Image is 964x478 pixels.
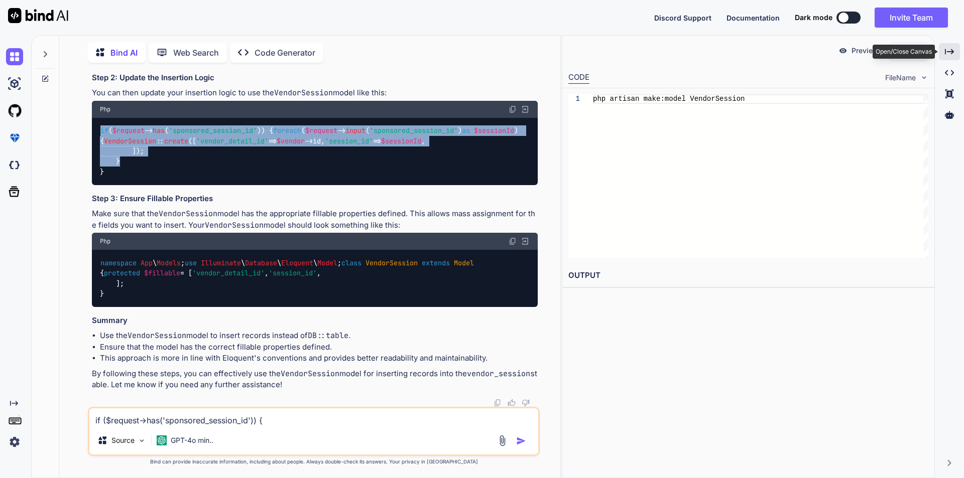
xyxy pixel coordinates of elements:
[838,46,848,55] img: preview
[100,258,137,267] span: namespace
[157,435,167,445] img: GPT-4o mini
[325,136,373,145] span: 'session_id'
[100,258,474,299] code: \ ; \ \ \ ; { = [ , , ]; }
[497,435,508,446] img: attachment
[100,125,522,177] code: ( -> ( )) { ( -> ( ) ) { :: ([ => ->id, => , ]); } }
[138,436,146,445] img: Pick Models
[6,129,23,146] img: premium
[255,47,315,59] p: Code Generator
[852,46,879,56] p: Preview
[521,237,530,246] img: Open in Browser
[88,458,540,465] p: Bind can provide inaccurate information, including about people. Always double-check its answers....
[196,136,269,145] span: 'vendor_detail_id'
[568,72,589,84] div: CODE
[308,331,348,341] code: DB::table
[6,48,23,65] img: chat
[100,126,108,135] span: if
[92,87,538,99] p: You can then update your insertion logic to use the model like this:
[366,258,418,267] span: VendorSession
[317,258,337,267] span: Model
[128,331,186,341] code: VendorSession
[885,73,916,83] span: FileName
[341,258,361,267] span: class
[171,435,213,445] p: GPT-4o min..
[6,156,23,174] img: darkCloudIdeIcon
[92,72,538,84] h3: Step 2: Update the Insertion Logic
[522,399,530,407] img: dislike
[467,369,535,379] code: vendor_sessions
[727,14,780,22] span: Documentation
[654,13,711,23] button: Discord Support
[281,258,313,267] span: Eloquent
[92,315,538,327] h3: Summary
[593,95,745,103] span: php artisan make:model VendorSession
[100,342,538,353] li: Ensure that the model has the correct fillable properties defined.
[474,126,514,135] span: $sessionId
[422,258,450,267] span: extends
[516,436,526,446] img: icon
[192,269,265,278] span: 'vendor_detail_id'
[454,258,474,267] span: Model
[112,126,145,135] span: $request
[508,399,516,407] img: like
[305,126,337,135] span: $request
[153,126,165,135] span: has
[144,269,180,278] span: $fillable
[494,399,502,407] img: copy
[164,136,188,145] span: create
[92,208,538,231] p: Make sure that the model has the appropriate fillable properties defined. This allows mass assign...
[205,220,264,230] code: VendorSession
[875,8,948,28] button: Invite Team
[245,258,277,267] span: Database
[509,105,517,113] img: copy
[6,75,23,92] img: ai-studio
[141,258,153,267] span: App
[274,88,333,98] code: VendorSession
[6,102,23,119] img: githubLight
[654,14,711,22] span: Discord Support
[157,258,181,267] span: Models
[201,258,241,267] span: Illuminate
[562,264,934,287] h2: OUTPUT
[521,105,530,114] img: Open in Browser
[8,8,68,23] img: Bind AI
[104,269,140,278] span: protected
[277,136,305,145] span: $vendor
[111,435,135,445] p: Source
[281,369,339,379] code: VendorSession
[185,258,197,267] span: use
[509,237,517,245] img: copy
[920,73,928,82] img: chevron down
[159,209,217,219] code: VendorSession
[104,136,156,145] span: VendorSession
[110,47,138,59] p: Bind AI
[100,330,538,342] li: Use the model to insert records instead of .
[100,353,538,364] li: This approach is more in line with Eloquent's conventions and provides better readability and mai...
[173,47,219,59] p: Web Search
[92,368,538,391] p: By following these steps, you can effectively use the model for inserting records into the table....
[370,126,458,135] span: 'sponsored_session_id'
[92,193,538,205] h3: Step 3: Ensure Fillable Properties
[100,105,110,113] span: Php
[6,433,23,450] img: settings
[273,126,301,135] span: foreach
[568,94,580,104] div: 1
[873,45,935,59] div: Open/Close Canvas
[269,269,317,278] span: 'session_id'
[100,237,110,245] span: Php
[795,13,832,23] span: Dark mode
[381,136,421,145] span: $sessionId
[169,126,257,135] span: 'sponsored_session_id'
[727,13,780,23] button: Documentation
[345,126,366,135] span: input
[462,126,470,135] span: as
